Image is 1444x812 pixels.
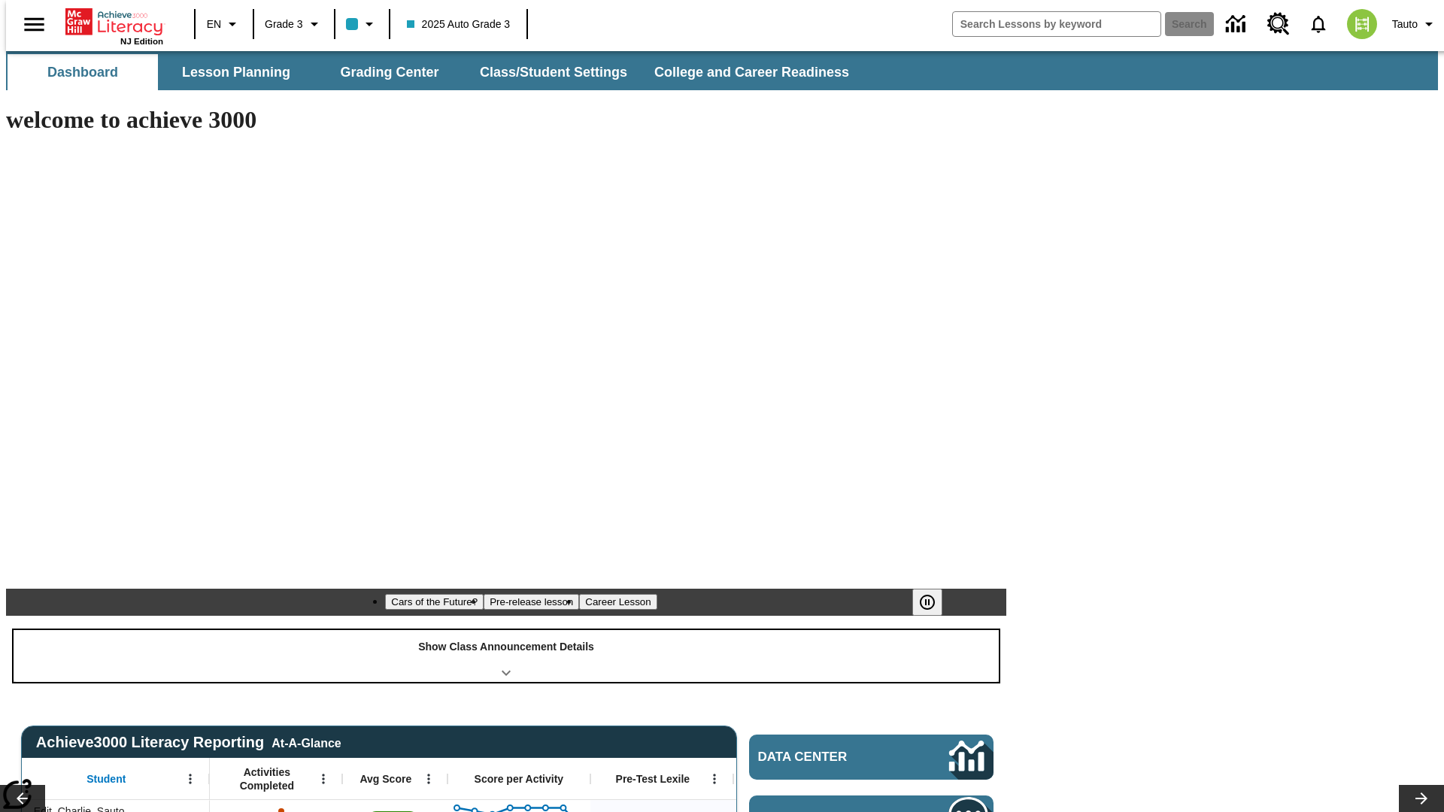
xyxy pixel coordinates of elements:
[1392,17,1418,32] span: Tauto
[468,54,639,90] button: Class/Student Settings
[912,589,957,616] div: Pause
[1299,5,1338,44] a: Notifications
[1399,785,1444,812] button: Lesson carousel, Next
[65,7,163,37] a: Home
[272,734,341,750] div: At-A-Glance
[703,768,726,790] button: Open Menu
[207,17,221,32] span: EN
[1217,4,1258,45] a: Data Center
[120,37,163,46] span: NJ Edition
[1338,5,1386,44] button: Select a new avatar
[14,630,999,682] div: Show Class Announcement Details
[953,12,1160,36] input: search field
[385,594,484,610] button: Slide 1 Cars of the Future?
[200,11,248,38] button: Language: EN, Select a language
[758,750,899,765] span: Data Center
[312,768,335,790] button: Open Menu
[65,5,163,46] div: Home
[12,2,56,47] button: Open side menu
[1347,9,1377,39] img: avatar image
[6,106,1006,134] h1: welcome to achieve 3000
[340,11,384,38] button: Class color is light blue. Change class color
[314,54,465,90] button: Grading Center
[161,54,311,90] button: Lesson Planning
[417,768,440,790] button: Open Menu
[359,772,411,786] span: Avg Score
[36,734,341,751] span: Achieve3000 Literacy Reporting
[475,772,564,786] span: Score per Activity
[418,639,594,655] p: Show Class Announcement Details
[8,54,158,90] button: Dashboard
[912,589,942,616] button: Pause
[6,51,1438,90] div: SubNavbar
[749,735,994,780] a: Data Center
[642,54,861,90] button: College and Career Readiness
[616,772,690,786] span: Pre-Test Lexile
[1258,4,1299,44] a: Resource Center, Will open in new tab
[86,772,126,786] span: Student
[1386,11,1444,38] button: Profile/Settings
[407,17,511,32] span: 2025 Auto Grade 3
[484,594,579,610] button: Slide 2 Pre-release lesson
[179,768,202,790] button: Open Menu
[259,11,329,38] button: Grade: Grade 3, Select a grade
[217,765,317,792] span: Activities Completed
[6,54,863,90] div: SubNavbar
[579,594,657,610] button: Slide 3 Career Lesson
[265,17,303,32] span: Grade 3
